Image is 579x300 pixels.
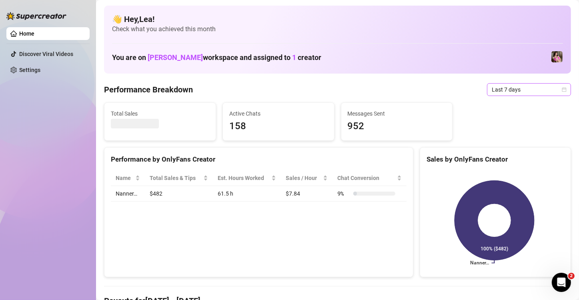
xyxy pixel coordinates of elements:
[19,67,40,73] a: Settings
[286,174,321,182] span: Sales / Hour
[104,84,193,95] h4: Performance Breakdown
[19,51,73,57] a: Discover Viral Videos
[281,186,333,202] td: $7.84
[6,12,66,20] img: logo-BBDzfeDw.svg
[218,174,270,182] div: Est. Hours Worked
[229,119,328,134] span: 158
[470,260,489,266] text: Nanner…
[427,154,564,165] div: Sales by OnlyFans Creator
[492,84,566,96] span: Last 7 days
[568,273,575,279] span: 2
[112,14,563,25] h4: 👋 Hey, Lea !
[19,30,34,37] a: Home
[111,186,145,202] td: Nanner…
[229,109,328,118] span: Active Chats
[337,174,395,182] span: Chat Conversion
[348,119,446,134] span: 952
[112,25,563,34] span: Check what you achieved this month
[150,174,201,182] span: Total Sales & Tips
[333,170,407,186] th: Chat Conversion
[148,53,203,62] span: [PERSON_NAME]
[213,186,281,202] td: 61.5 h
[552,273,571,292] iframe: Intercom live chat
[337,189,350,198] span: 9 %
[145,186,212,202] td: $482
[292,53,296,62] span: 1
[111,170,145,186] th: Name
[551,51,563,62] img: Nanner
[116,174,134,182] span: Name
[348,109,446,118] span: Messages Sent
[111,154,407,165] div: Performance by OnlyFans Creator
[112,53,321,62] h1: You are on workspace and assigned to creator
[145,170,212,186] th: Total Sales & Tips
[111,109,209,118] span: Total Sales
[562,87,567,92] span: calendar
[281,170,333,186] th: Sales / Hour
